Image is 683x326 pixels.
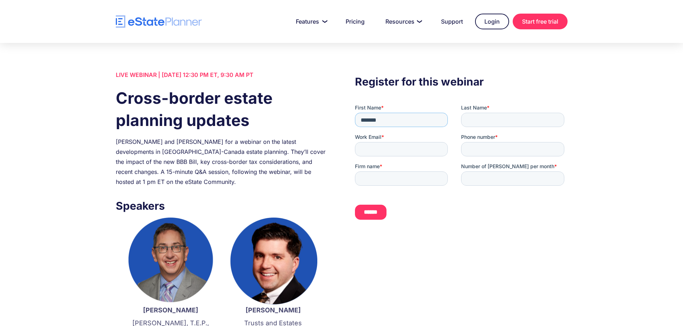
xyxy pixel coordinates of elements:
[116,137,328,187] div: [PERSON_NAME] and [PERSON_NAME] for a webinar on the latest developments in [GEOGRAPHIC_DATA]-Can...
[432,14,471,29] a: Support
[287,14,333,29] a: Features
[143,306,198,314] strong: [PERSON_NAME]
[116,198,328,214] h3: Speakers
[116,87,328,131] h1: Cross-border estate planning updates
[513,14,568,29] a: Start free trial
[355,104,567,226] iframe: Form 0
[116,70,328,80] div: LIVE WEBINAR | [DATE] 12:30 PM ET, 9:30 AM PT
[116,15,202,28] a: home
[377,14,429,29] a: Resources
[337,14,373,29] a: Pricing
[475,14,509,29] a: Login
[246,306,301,314] strong: [PERSON_NAME]
[355,73,567,90] h3: Register for this webinar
